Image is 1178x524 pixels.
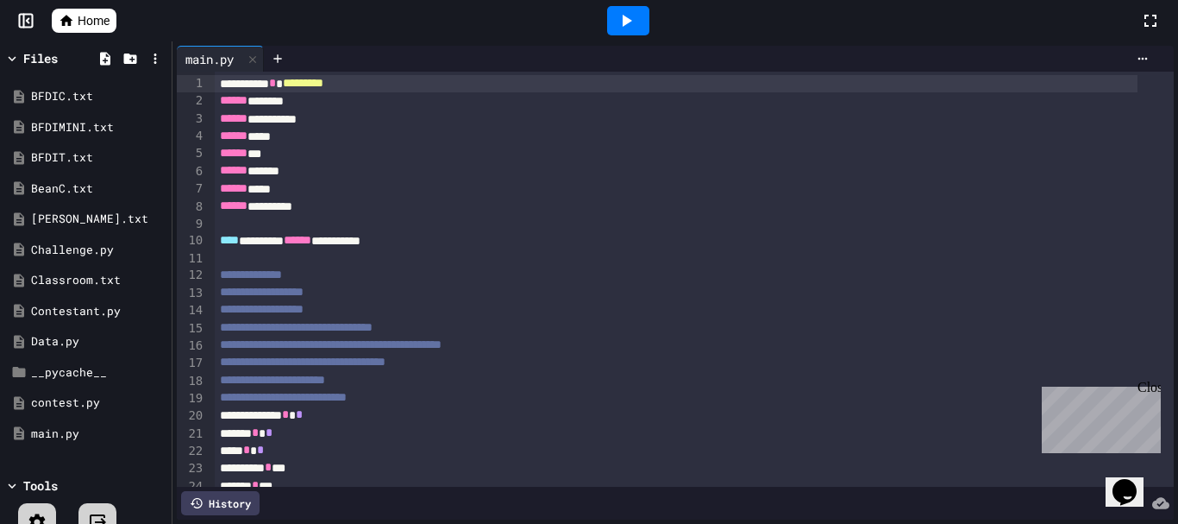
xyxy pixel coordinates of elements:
div: 20 [177,407,205,425]
div: History [181,491,260,515]
div: Tools [23,477,58,495]
div: Files [23,49,58,67]
a: Home [52,9,116,33]
div: main.py [177,50,242,68]
div: 19 [177,390,205,407]
div: main.py [31,426,166,443]
div: Classroom.txt [31,272,166,289]
div: 24 [177,478,205,496]
div: contest.py [31,395,166,412]
div: 17 [177,355,205,372]
div: 9 [177,216,205,233]
div: 12 [177,267,205,284]
div: 1 [177,75,205,92]
div: 8 [177,199,205,216]
div: Challenge.py [31,242,166,259]
div: 6 [177,163,205,180]
div: 14 [177,302,205,319]
div: 21 [177,426,205,443]
iframe: chat widget [1106,455,1161,507]
div: 13 [177,285,205,302]
div: 18 [177,373,205,390]
div: 10 [177,232,205,249]
div: 22 [177,443,205,460]
div: Chat with us now!Close [7,7,119,110]
div: __pycache__ [31,364,166,382]
iframe: chat widget [1035,380,1161,453]
div: main.py [177,46,264,72]
div: 16 [177,338,205,355]
div: 2 [177,92,205,110]
div: BFDIC.txt [31,88,166,105]
div: 15 [177,320,205,338]
div: 4 [177,128,205,145]
div: 23 [177,460,205,477]
span: Home [78,12,110,29]
div: Contestant.py [31,303,166,320]
div: 3 [177,110,205,128]
div: BFDIMINI.txt [31,119,166,136]
div: [PERSON_NAME].txt [31,211,166,228]
div: 7 [177,180,205,198]
div: 11 [177,250,205,268]
div: BeanC.txt [31,180,166,198]
div: 5 [177,145,205,162]
div: Data.py [31,333,166,350]
div: BFDIT.txt [31,149,166,167]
